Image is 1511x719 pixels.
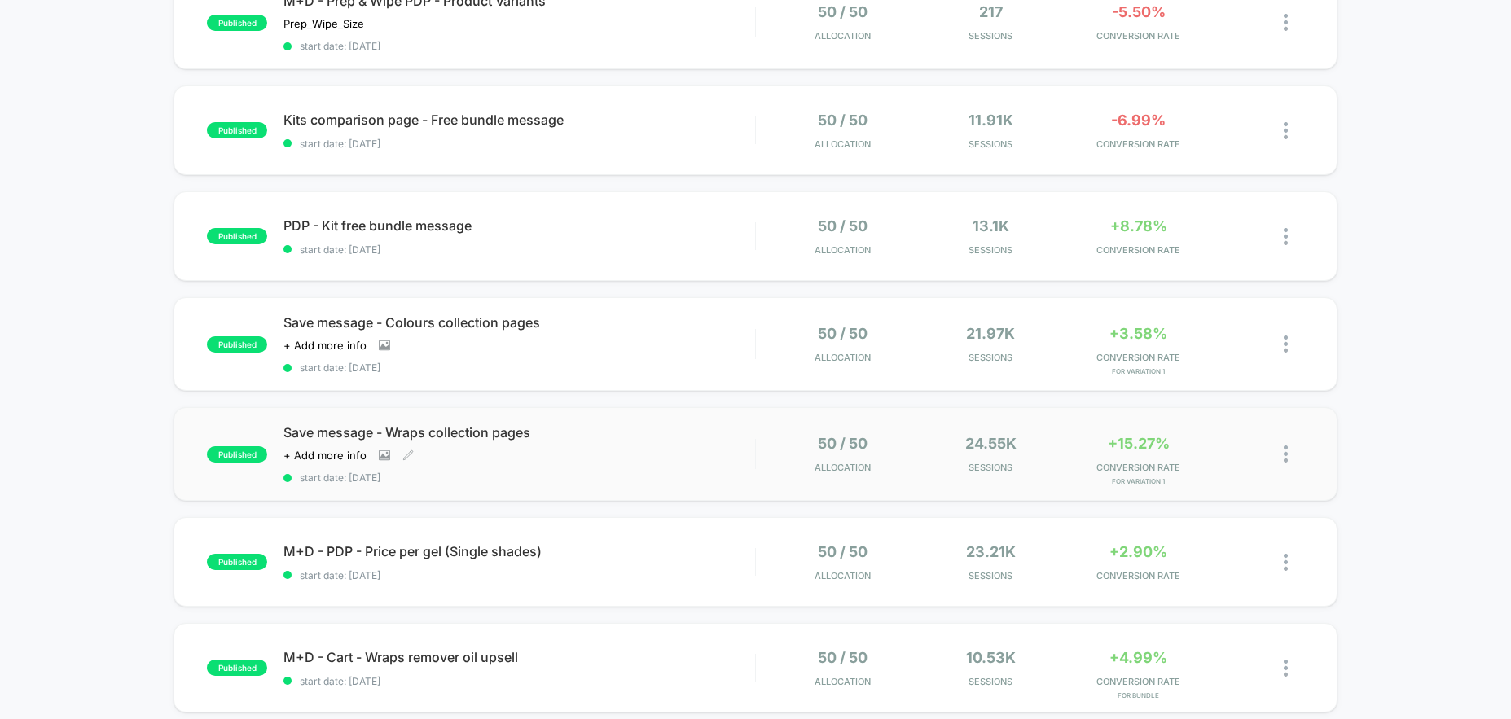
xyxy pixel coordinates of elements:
span: Sessions [920,352,1061,363]
span: +4.99% [1109,649,1167,666]
img: close [1284,122,1288,139]
span: published [207,336,267,353]
span: -5.50% [1112,3,1166,20]
span: start date: [DATE] [283,243,754,256]
span: 50 / 50 [818,3,868,20]
span: CONVERSION RATE [1069,570,1209,581]
span: Prep_Wipe_Size [283,17,364,30]
span: Save message - Colours collection pages [283,314,754,331]
span: CONVERSION RATE [1069,244,1209,256]
img: close [1284,14,1288,31]
span: 217 [979,3,1003,20]
img: close [1284,228,1288,245]
span: PDP - Kit free bundle message [283,217,754,234]
span: +15.27% [1108,435,1170,452]
span: Sessions [920,570,1061,581]
span: Allocation [815,352,871,363]
span: Sessions [920,30,1061,42]
span: Allocation [815,244,871,256]
span: CONVERSION RATE [1069,352,1209,363]
span: CONVERSION RATE [1069,138,1209,150]
img: close [1284,554,1288,571]
span: start date: [DATE] [283,362,754,374]
span: published [207,228,267,244]
span: 10.53k [966,649,1016,666]
span: Sessions [920,676,1061,687]
span: for Variation 1 [1069,367,1209,375]
span: 50 / 50 [818,435,868,452]
span: 50 / 50 [818,649,868,666]
span: start date: [DATE] [283,138,754,150]
span: start date: [DATE] [283,569,754,581]
span: 50 / 50 [818,325,868,342]
img: close [1284,445,1288,463]
span: CONVERSION RATE [1069,30,1209,42]
span: Sessions [920,244,1061,256]
span: + Add more info [283,449,367,462]
span: M+D - PDP - Price per gel (Single shades) [283,543,754,559]
span: published [207,15,267,31]
span: 21.97k [966,325,1015,342]
span: Allocation [815,570,871,581]
span: published [207,554,267,570]
span: 23.21k [966,543,1016,560]
span: M+D - Cart - Wraps remover oil upsell [283,649,754,665]
span: start date: [DATE] [283,675,754,687]
span: published [207,122,267,138]
span: -6.99% [1111,112,1166,129]
span: Allocation [815,30,871,42]
span: Sessions [920,138,1061,150]
span: 50 / 50 [818,112,868,129]
span: for Bundle [1069,691,1209,699]
span: Allocation [815,676,871,687]
span: CONVERSION RATE [1069,462,1209,473]
span: published [207,660,267,676]
span: Sessions [920,462,1061,473]
span: +2.90% [1109,543,1167,560]
span: published [207,446,267,463]
img: close [1284,660,1288,677]
span: Allocation [815,462,871,473]
span: start date: [DATE] [283,40,754,52]
span: + Add more info [283,339,367,352]
span: +8.78% [1110,217,1167,235]
span: 13.1k [973,217,1009,235]
span: +3.58% [1109,325,1167,342]
span: 11.91k [969,112,1013,129]
span: 50 / 50 [818,217,868,235]
span: Allocation [815,138,871,150]
span: 24.55k [965,435,1017,452]
span: start date: [DATE] [283,471,754,484]
span: for Variation 1 [1069,477,1209,485]
span: CONVERSION RATE [1069,676,1209,687]
span: Save message - Wraps collection pages [283,424,754,441]
span: Kits comparison page - Free bundle message [283,112,754,128]
span: 50 / 50 [818,543,868,560]
img: close [1284,335,1288,353]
